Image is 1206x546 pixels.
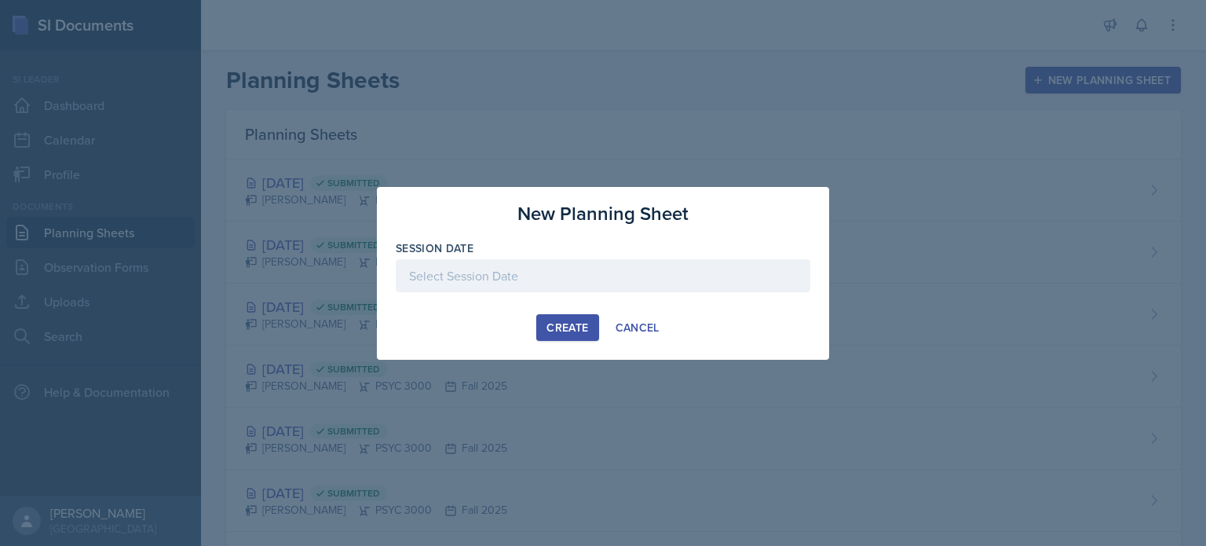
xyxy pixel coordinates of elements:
[517,200,689,228] h3: New Planning Sheet
[396,240,473,256] label: Session Date
[605,314,670,341] button: Cancel
[546,321,588,334] div: Create
[616,321,660,334] div: Cancel
[536,314,598,341] button: Create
